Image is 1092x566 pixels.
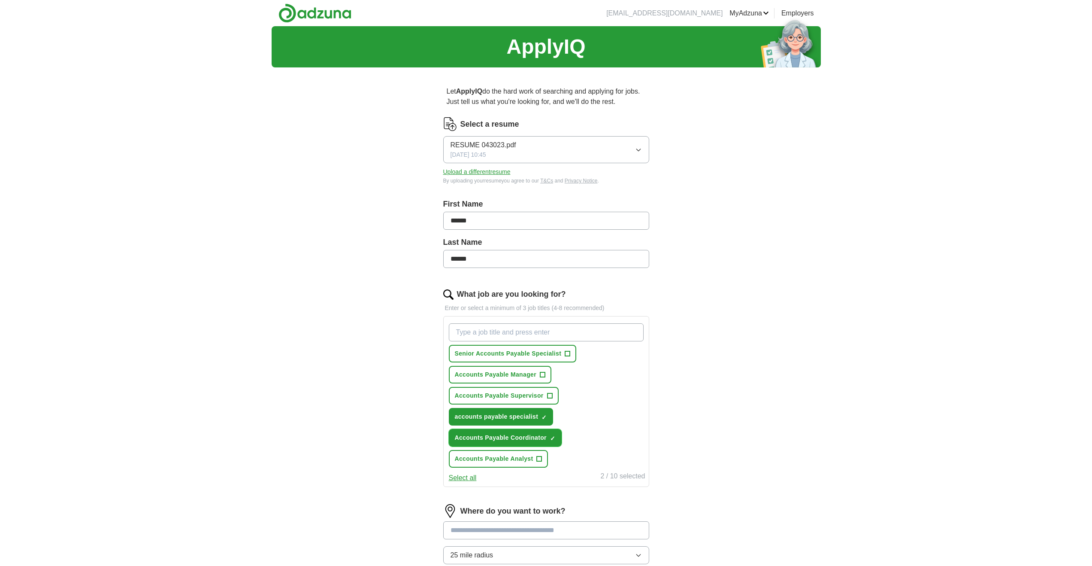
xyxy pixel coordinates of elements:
li: [EMAIL_ADDRESS][DOMAIN_NAME] [606,8,723,18]
button: Accounts Payable Coordinator✓ [449,429,562,447]
span: Accounts Payable Analyst [455,454,533,463]
button: Select all [449,473,477,483]
a: MyAdzuna [729,8,769,18]
img: location.png [443,504,457,518]
a: T&Cs [540,178,553,184]
button: Senior Accounts Payable Specialist [449,345,577,362]
button: RESUME 043023.pdf[DATE] 10:45 [443,136,649,163]
span: ✓ [541,414,547,421]
button: Accounts Payable Manager [449,366,551,383]
span: [DATE] 10:45 [451,150,486,159]
label: Where do you want to work? [460,505,566,517]
button: Accounts Payable Supervisor [449,387,559,405]
p: Let do the hard work of searching and applying for jobs. Just tell us what you're looking for, an... [443,83,649,110]
div: By uploading your resume you agree to our and . [443,177,649,185]
div: 2 / 10 selected [600,471,645,483]
img: Adzuna logo [278,3,351,23]
button: Accounts Payable Analyst [449,450,548,468]
span: accounts payable specialist [455,412,538,421]
a: Employers [781,8,814,18]
span: Accounts Payable Supervisor [455,391,544,400]
button: accounts payable specialist✓ [449,408,554,426]
span: Senior Accounts Payable Specialist [455,349,562,358]
span: RESUME 043023.pdf [451,140,516,150]
label: What job are you looking for? [457,289,566,300]
input: Type a job title and press enter [449,323,644,341]
span: ✓ [550,435,555,442]
img: search.png [443,289,454,300]
span: Accounts Payable Coordinator [455,433,547,442]
button: 25 mile radius [443,546,649,564]
label: First Name [443,198,649,210]
span: 25 mile radius [451,550,493,560]
img: CV Icon [443,117,457,131]
button: Upload a differentresume [443,167,511,176]
h1: ApplyIQ [506,31,585,62]
label: Select a resume [460,119,519,130]
label: Last Name [443,237,649,248]
strong: ApplyIQ [456,88,482,95]
span: Accounts Payable Manager [455,370,536,379]
p: Enter or select a minimum of 3 job titles (4-8 recommended) [443,304,649,313]
a: Privacy Notice [565,178,598,184]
